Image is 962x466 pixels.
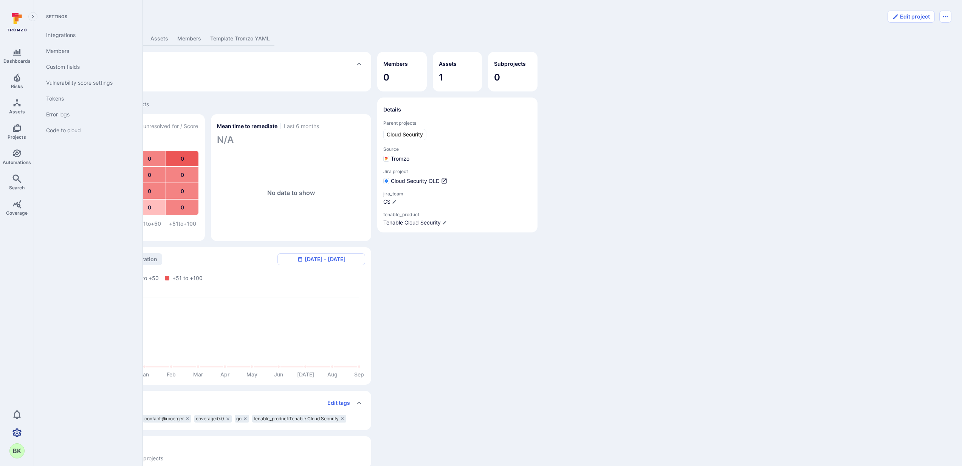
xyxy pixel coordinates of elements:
[40,27,133,43] a: Integrations
[166,167,198,183] div: 0
[166,151,198,166] div: 0
[144,416,184,422] span: contact:@rboerger
[40,59,133,75] a: Custom fields
[129,122,198,130] span: Days unresolved for / Score
[9,443,25,458] button: BK
[383,129,426,140] a: Cloud Security
[196,416,224,422] span: coverage:0.0
[9,443,25,458] div: Blake Kizer
[439,60,457,68] h2: Assets
[383,71,421,84] span: 0
[327,371,338,378] text: Aug
[133,151,166,166] div: 0
[135,274,159,282] span: +1 to +50
[383,219,441,226] span: Tenable Cloud Security
[125,255,161,264] button: integration
[40,43,133,59] a: Members
[166,183,198,199] div: 0
[193,371,203,378] text: Mar
[220,371,230,378] text: Apr
[383,169,531,174] span: Jira project
[40,107,133,122] a: Error logs
[3,159,31,165] span: Automations
[40,122,133,138] a: Code to cloud
[383,191,531,197] span: jira_team
[133,183,166,199] div: 0
[167,220,199,228] div: +51 to +100
[267,189,315,197] span: No data to show
[383,146,531,152] span: Source
[45,391,371,415] div: Collapse tags
[383,60,408,68] h2: Members
[40,14,133,20] span: Settings
[246,371,257,378] text: May
[274,371,283,378] text: Jun
[28,12,37,21] button: Expand navigation menu
[206,32,274,46] a: Template Tromzo YAML
[9,109,25,115] span: Assets
[494,71,531,84] span: 0
[45,52,371,76] div: Collapse description
[297,371,314,378] text: [DATE]
[354,371,364,378] text: Sep
[391,155,409,163] span: Tromzo
[254,416,339,422] span: tenable_product:Tenable Cloud Security
[140,371,149,378] text: Jan
[252,415,346,423] div: tenable_product:Tenable Cloud Security
[11,84,23,89] span: Risks
[166,200,198,215] div: 0
[888,11,935,23] button: Edit project
[45,247,371,385] div: Vulnerabilities by Source/Integration
[173,32,206,46] a: Members
[321,397,350,409] button: Edit tags
[133,200,166,215] div: 0
[172,274,203,282] span: +51 to +100
[217,134,365,146] span: N/A
[146,32,173,46] a: Assets
[143,415,191,423] div: contact:@rboerger
[40,75,133,91] a: Vulnerability score settings
[383,106,401,113] h2: Details
[383,120,531,126] span: Parent projects
[9,185,25,190] span: Search
[277,253,365,265] button: [DATE] - [DATE]
[236,416,242,422] span: go
[6,210,28,216] span: Coverage
[133,167,166,183] div: 0
[387,131,423,138] span: Cloud Security
[8,134,26,140] span: Projects
[939,11,951,23] button: Options menu
[383,198,390,206] span: CS
[235,415,249,423] div: go
[383,212,531,217] span: tenable_product
[3,58,31,64] span: Dashboards
[134,220,167,228] div: +1 to +50
[391,177,440,185] span: Cloud Security OLD
[439,71,476,84] span: 1
[167,371,176,378] text: Feb
[40,91,133,107] a: Tokens
[45,32,951,46] div: Project tabs
[284,122,319,130] span: Last 6 months
[391,177,447,185] a: Cloud Security OLD
[194,415,232,423] div: coverage:0.0
[30,14,36,20] i: Expand navigation menu
[494,60,526,68] h2: Subprojects
[217,122,277,130] h2: Mean time to remediate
